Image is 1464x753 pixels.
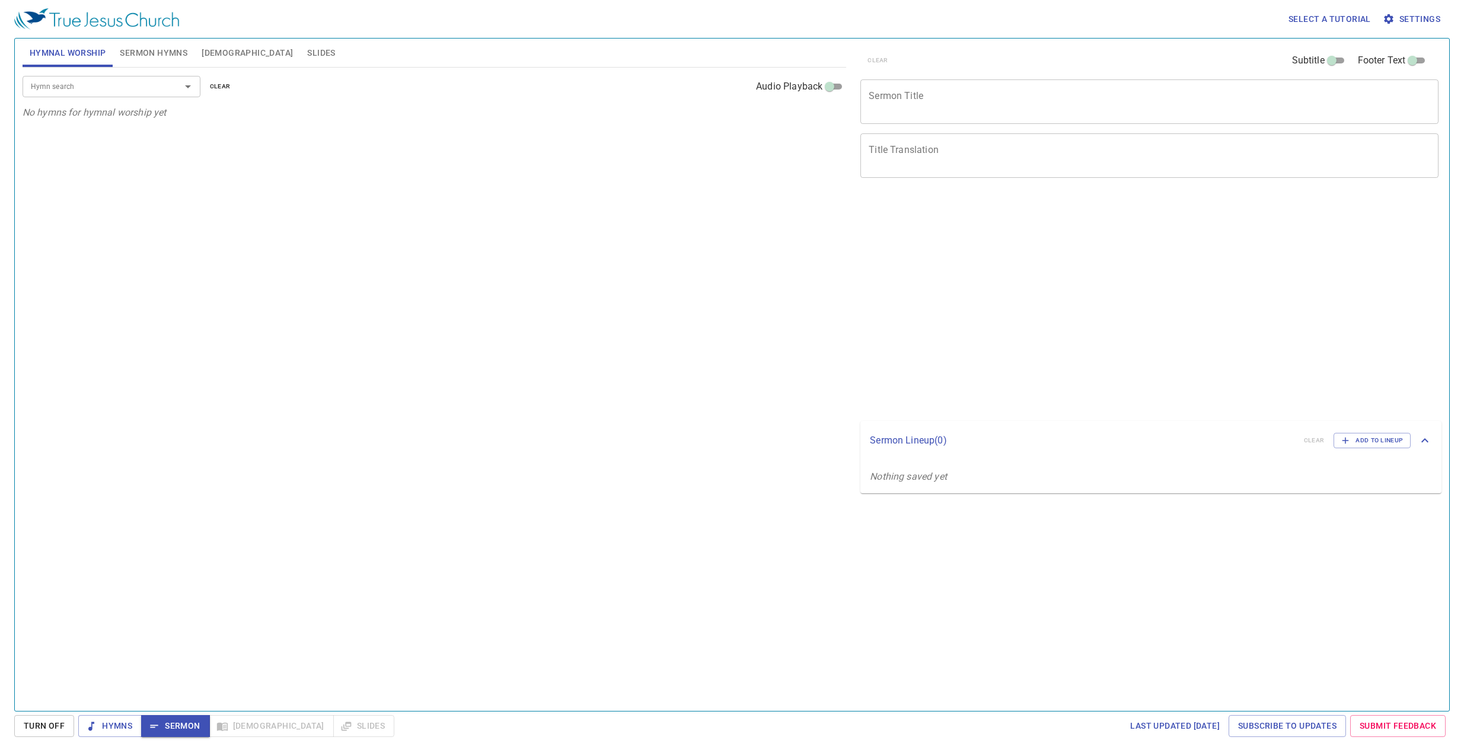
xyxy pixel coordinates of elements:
a: Submit Feedback [1350,715,1446,737]
a: Last updated [DATE] [1125,715,1224,737]
button: clear [203,79,238,94]
span: Subscribe to Updates [1238,719,1337,733]
div: Sermon Lineup(0)clearAdd to Lineup [860,421,1441,460]
span: clear [210,81,231,92]
span: Turn Off [24,719,65,733]
span: Select a tutorial [1288,12,1371,27]
button: Hymns [78,715,142,737]
button: Sermon [141,715,209,737]
span: Hymnal Worship [30,46,106,60]
span: Footer Text [1358,53,1406,68]
span: Settings [1385,12,1440,27]
span: Sermon Hymns [120,46,187,60]
button: Select a tutorial [1284,8,1376,30]
a: Subscribe to Updates [1229,715,1346,737]
button: Turn Off [14,715,74,737]
button: Settings [1380,8,1445,30]
span: Hymns [88,719,132,733]
iframe: from-child [856,190,1324,416]
img: True Jesus Church [14,8,179,30]
span: Sermon [151,719,200,733]
i: Nothing saved yet [870,471,947,482]
span: [DEMOGRAPHIC_DATA] [202,46,293,60]
span: Add to Lineup [1341,435,1403,446]
button: Open [180,78,196,95]
button: Add to Lineup [1334,433,1411,448]
span: Subtitle [1292,53,1325,68]
span: Slides [307,46,335,60]
span: Submit Feedback [1360,719,1436,733]
p: Sermon Lineup ( 0 ) [870,433,1294,448]
i: No hymns for hymnal worship yet [23,107,167,118]
span: Last updated [DATE] [1130,719,1220,733]
span: Audio Playback [756,79,822,94]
